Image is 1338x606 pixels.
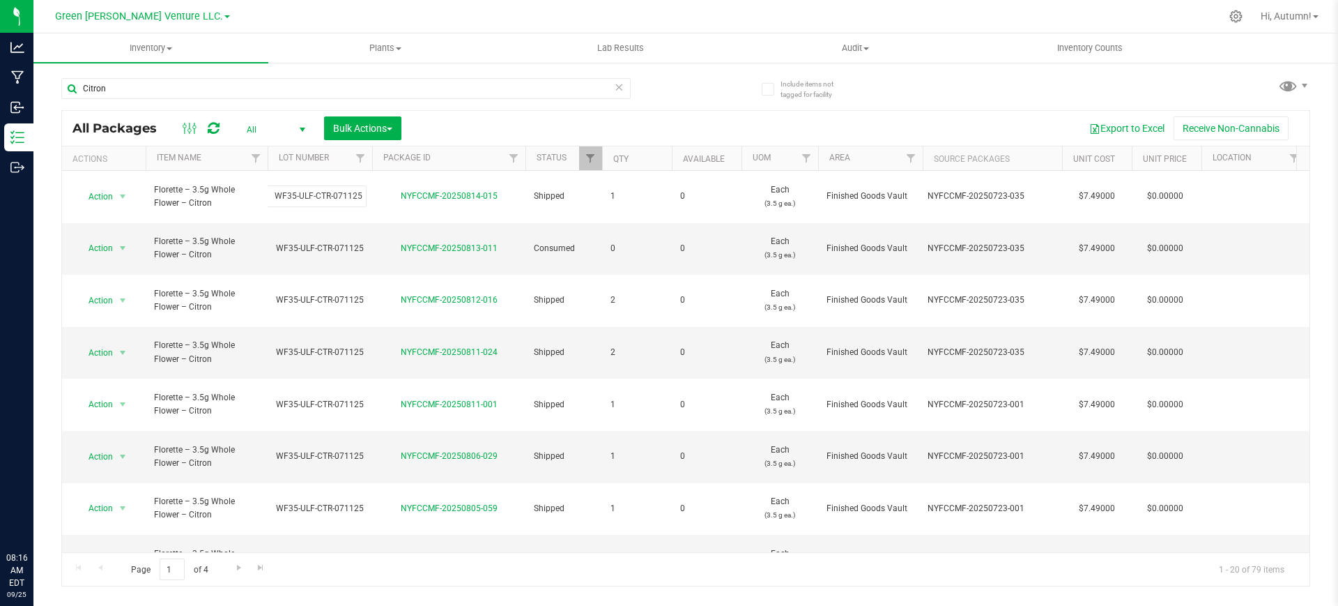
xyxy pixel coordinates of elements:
[610,242,663,255] span: 0
[401,347,498,357] a: NYFCCMF-20250811-024
[1283,146,1306,170] a: Filter
[279,153,329,162] a: Lot Number
[1073,154,1115,164] a: Unit Cost
[750,183,810,210] span: Each
[680,398,733,411] span: 0
[114,447,132,467] span: select
[6,589,27,600] p: 09/25
[750,235,810,262] span: Each
[928,502,1058,515] div: Value 1: NYFCCMF-20250723-001
[55,10,223,22] span: Green [PERSON_NAME] Venture LLC.
[750,508,810,522] p: (3.5 g ea.)
[502,146,525,170] a: Filter
[76,499,114,518] span: Action
[76,551,114,570] span: Action
[1143,154,1187,164] a: Unit Price
[119,559,220,580] span: Page of 4
[6,552,27,589] p: 08:16 AM EDT
[10,70,24,84] inline-svg: Manufacturing
[614,78,624,96] span: Clear
[610,398,663,411] span: 1
[72,154,140,164] div: Actions
[680,450,733,463] span: 0
[245,146,268,170] a: Filter
[610,346,663,359] span: 2
[503,33,738,63] a: Lab Results
[537,153,567,162] a: Status
[750,495,810,522] span: Each
[276,242,364,255] span: WF35-ULF-CTR-071125
[750,547,810,574] span: Each
[276,502,364,515] span: WF35-ULF-CTR-071125
[1062,275,1132,327] td: $7.49000
[401,503,498,513] a: NYFCCMF-20250805-059
[1208,559,1295,580] span: 1 - 20 of 79 items
[1140,186,1190,206] span: $0.00000
[826,242,914,255] span: Finished Goods Vault
[1174,116,1289,140] button: Receive Non-Cannabis
[1062,223,1132,275] td: $7.49000
[610,190,663,203] span: 1
[534,398,594,411] span: Shipped
[10,100,24,114] inline-svg: Inbound
[534,450,594,463] span: Shipped
[534,190,594,203] span: Shipped
[251,559,271,577] a: Go to the last page
[14,494,56,536] iframe: Resource center
[578,42,663,54] span: Lab Results
[401,295,498,305] a: NYFCCMF-20250812-016
[1062,171,1132,223] td: $7.49000
[739,42,972,54] span: Audit
[114,291,132,310] span: select
[829,153,850,162] a: Area
[680,190,733,203] span: 0
[1261,10,1312,22] span: Hi, Autumn!
[76,291,114,310] span: Action
[750,391,810,418] span: Each
[750,197,810,210] p: (3.5 g ea.)
[114,238,132,258] span: select
[276,450,364,463] span: WF35-ULF-CTR-071125
[324,116,401,140] button: Bulk Actions
[154,183,259,210] span: Florette – 3.5g Whole Flower – Citron
[826,294,914,307] span: Finished Goods Vault
[826,450,914,463] span: Finished Goods Vault
[1140,499,1190,519] span: $0.00000
[269,42,502,54] span: Plants
[1140,238,1190,259] span: $0.00000
[973,33,1208,63] a: Inventory Counts
[76,395,114,414] span: Action
[61,78,631,99] input: Search Package ID, Item Name, SKU, Lot or Part Number...
[154,339,259,365] span: Florette – 3.5g Whole Flower – Citron
[401,400,498,409] a: NYFCCMF-20250811-001
[928,398,1058,411] div: Value 1: NYFCCMF-20250723-001
[76,187,114,206] span: Action
[753,153,771,162] a: UOM
[33,42,268,54] span: Inventory
[750,339,810,365] span: Each
[579,146,602,170] a: Filter
[680,502,733,515] span: 0
[610,294,663,307] span: 2
[928,450,1058,463] div: Value 1: NYFCCMF-20250723-001
[1062,327,1132,379] td: $7.49000
[750,301,810,314] p: (3.5 g ea.)
[1038,42,1141,54] span: Inventory Counts
[114,343,132,363] span: select
[349,146,372,170] a: Filter
[610,450,663,463] span: 1
[750,353,810,366] p: (3.5 g ea.)
[534,502,594,515] span: Shipped
[10,160,24,174] inline-svg: Outbound
[401,451,498,461] a: NYFCCMF-20250806-029
[267,185,367,207] input: lot_number
[333,123,392,134] span: Bulk Actions
[928,242,1058,255] div: Value 1: NYFCCMF-20250723-035
[750,444,810,470] span: Each
[401,191,498,201] a: NYFCCMF-20250814-015
[383,153,431,162] a: Package ID
[154,235,259,262] span: Florette – 3.5g Whole Flower – Citron
[928,346,1058,359] div: Value 1: NYFCCMF-20250723-035
[534,242,594,255] span: Consumed
[276,346,364,359] span: WF35-ULF-CTR-071125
